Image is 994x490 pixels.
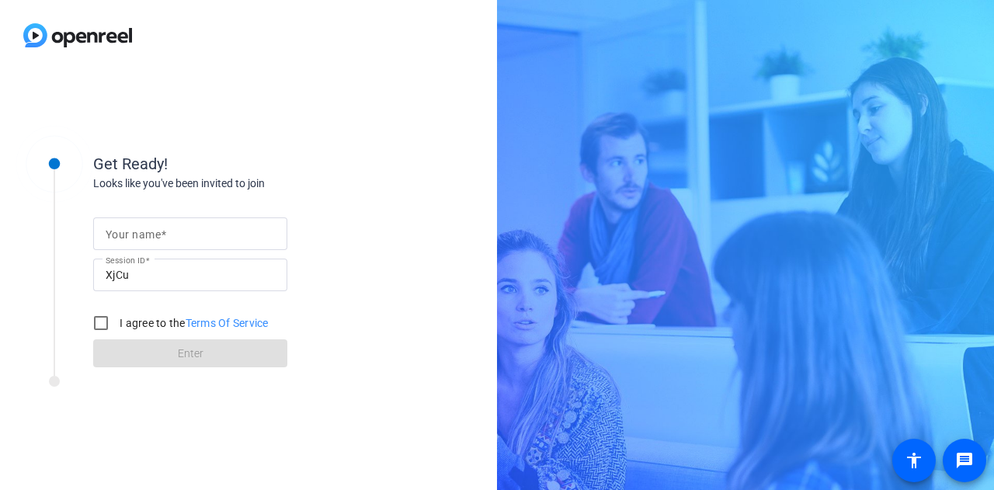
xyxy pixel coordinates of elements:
mat-label: Session ID [106,255,145,265]
a: Terms Of Service [186,317,269,329]
div: Looks like you've been invited to join [93,175,404,192]
mat-icon: accessibility [905,451,923,470]
mat-icon: message [955,451,974,470]
mat-label: Your name [106,228,161,241]
div: Get Ready! [93,152,404,175]
label: I agree to the [116,315,269,331]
